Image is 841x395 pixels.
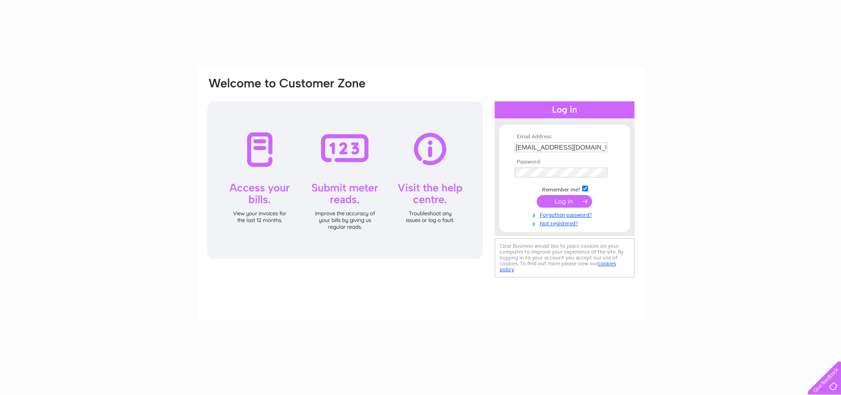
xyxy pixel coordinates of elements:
[512,184,617,193] td: Remember me?
[495,238,634,277] div: Clear Business would like to place cookies on your computer to improve your experience of the sit...
[515,218,617,227] a: Not registered?
[515,210,617,218] a: Forgotten password?
[512,159,617,165] th: Password:
[500,260,616,272] a: cookies policy
[512,134,617,140] th: Email Address:
[537,195,592,208] input: Submit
